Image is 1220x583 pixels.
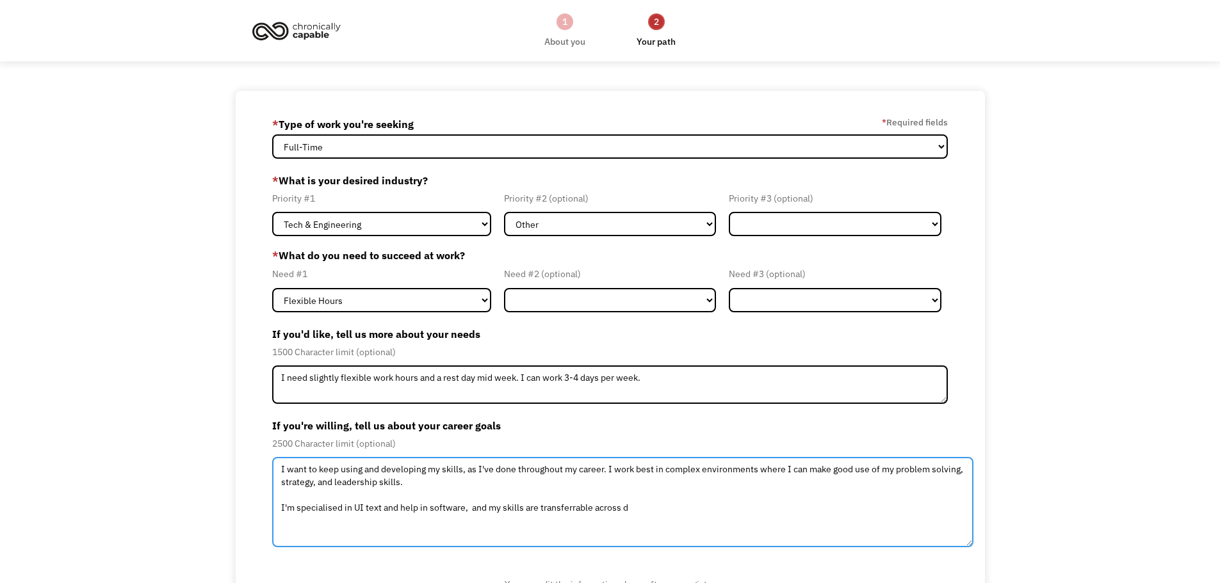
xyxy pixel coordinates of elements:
label: Required fields [882,115,948,130]
div: Priority #1 [272,191,491,206]
a: 1About you [544,12,585,49]
label: If you'd like, tell us more about your needs [272,324,948,344]
div: 1500 Character limit (optional) [272,344,948,360]
label: If you're willing, tell us about your career goals [272,415,948,436]
div: Need #2 (optional) [504,266,717,282]
div: Priority #2 (optional) [504,191,717,206]
div: 1 [557,13,573,30]
img: Chronically Capable logo [248,17,345,45]
a: 2Your path [637,12,676,49]
label: What is your desired industry? [272,170,948,191]
div: Need #1 [272,266,491,282]
label: What do you need to succeed at work? [272,248,948,263]
label: Type of work you're seeking [272,114,414,134]
div: 2 [648,13,665,30]
div: 2500 Character limit (optional) [272,436,948,451]
div: Your path [637,34,676,49]
div: Need #3 (optional) [729,266,941,282]
div: About you [544,34,585,49]
div: Priority #3 (optional) [729,191,941,206]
